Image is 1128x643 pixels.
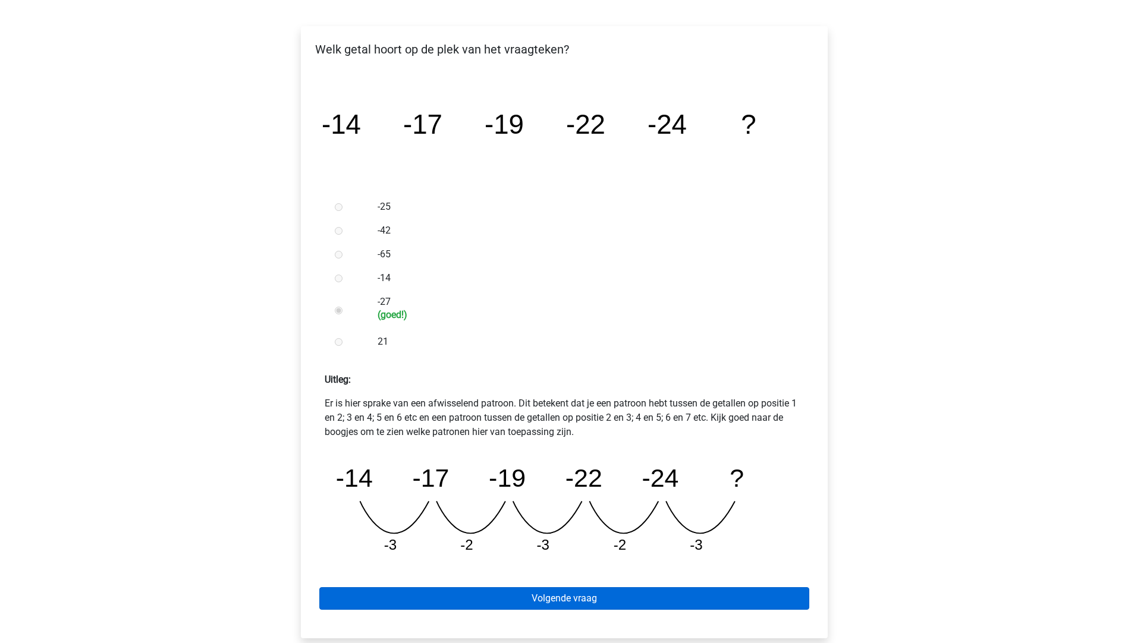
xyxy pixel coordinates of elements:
tspan: -24 [642,464,679,492]
p: Er is hier sprake van een afwisselend patroon. Dit betekent dat je een patroon hebt tussen de get... [325,396,804,439]
tspan: ? [730,464,744,492]
tspan: -14 [335,464,372,492]
a: Volgende vraag [319,587,809,610]
tspan: -2 [460,537,473,553]
label: -25 [378,200,789,214]
tspan: -17 [403,109,442,140]
tspan: -3 [690,537,703,553]
tspan: -14 [321,109,360,140]
tspan: -17 [412,464,449,492]
h6: (goed!) [378,309,789,320]
tspan: -19 [484,109,523,140]
label: -27 [378,295,789,320]
tspan: -22 [565,109,605,140]
label: -42 [378,223,789,238]
tspan: -3 [537,537,550,553]
strong: Uitleg: [325,374,351,385]
tspan: -19 [489,464,526,492]
tspan: -22 [565,464,602,492]
tspan: -3 [384,537,397,553]
label: -65 [378,247,789,261]
label: -14 [378,271,789,285]
label: 21 [378,335,789,349]
tspan: -24 [647,109,686,140]
tspan: -2 [614,537,627,553]
tspan: ? [741,109,756,140]
p: Welk getal hoort op de plek van het vraagteken? [310,40,818,58]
